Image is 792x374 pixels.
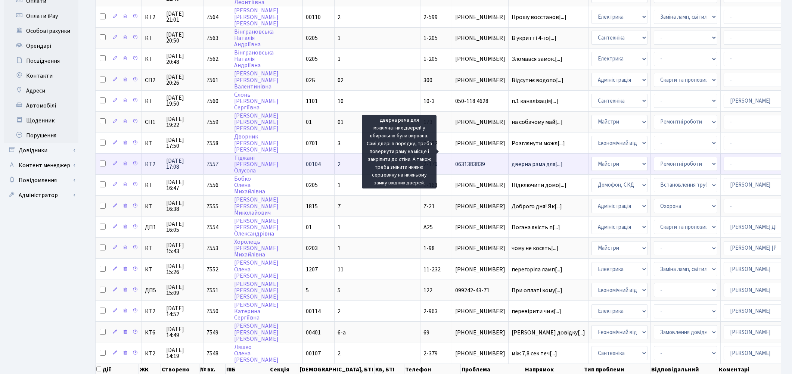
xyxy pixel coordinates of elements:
span: [DATE] 16:47 [166,179,200,191]
a: ВінграновськаНаталіяАндріївна [234,28,274,49]
span: 7564 [206,13,218,21]
span: 7553 [206,244,218,252]
a: Дворник[PERSON_NAME][PERSON_NAME] [234,133,279,154]
span: [DATE] 15:09 [166,284,200,296]
span: 1 [338,244,341,252]
a: Автомобілі [4,98,78,113]
span: [PERSON_NAME] довідку[...] [512,328,585,337]
a: БобкоОленаМихайлівна [234,175,265,196]
a: [PERSON_NAME][PERSON_NAME][PERSON_NAME] [234,112,279,133]
a: Орендарі [4,38,78,53]
span: [DATE] 20:50 [166,32,200,44]
span: 01 [338,118,344,126]
span: 00107 [306,349,321,358]
a: [PERSON_NAME][PERSON_NAME]Валентинівна [234,70,279,91]
span: 0205 [306,55,318,63]
span: 6-а [338,328,346,337]
span: 7563 [206,34,218,42]
span: [PHONE_NUMBER] [455,350,505,356]
span: КТ2 [145,308,160,314]
span: дверна рама для[...] [512,160,563,168]
span: [DATE] 21:01 [166,11,200,23]
span: 00104 [306,160,321,168]
span: 300 [423,76,432,84]
a: Тіджані[PERSON_NAME]Олусола [234,154,279,175]
a: [PERSON_NAME][PERSON_NAME][PERSON_NAME] [234,280,279,301]
span: КТ6 [145,330,160,336]
a: Щоденник [4,113,78,128]
a: [PERSON_NAME][PERSON_NAME]Миколайович [234,196,279,217]
a: [PERSON_NAME][PERSON_NAME][PERSON_NAME] [234,322,279,343]
span: [PHONE_NUMBER] [455,140,505,146]
span: КТ [145,245,160,251]
span: КТ [145,203,160,209]
a: Довідники [4,143,78,158]
span: КТ [145,56,160,62]
a: [PERSON_NAME]Олена[PERSON_NAME] [234,259,279,280]
span: Прошу восстанов[...] [512,13,566,21]
span: [DATE] 17:50 [166,137,200,149]
span: КТ2 [145,14,160,20]
span: [DATE] 15:26 [166,263,200,275]
span: 1101 [306,97,318,105]
span: на собачому май[...] [512,118,563,126]
span: 0631383839 [455,161,505,167]
span: 7550 [206,307,218,315]
span: 7562 [206,55,218,63]
span: 5 [306,286,309,294]
span: [DATE] 16:05 [166,221,200,233]
a: ЛяшкоОлена[PERSON_NAME] [234,343,279,364]
a: Оплати iPay [4,9,78,24]
span: [DATE] 14:49 [166,326,200,338]
span: ДП1 [145,224,160,230]
span: 1-205 [423,34,438,42]
span: 1-205 [423,55,438,63]
span: 7549 [206,328,218,337]
span: 1 [338,55,341,63]
span: 00110 [306,13,321,21]
a: Посвідчення [4,53,78,68]
a: [PERSON_NAME][PERSON_NAME]Олександрівна [234,217,279,238]
span: КТ [145,140,160,146]
span: 7561 [206,76,218,84]
span: 1815 [306,202,318,211]
span: 69 [423,328,429,337]
span: 7556 [206,181,218,189]
span: 1207 [306,265,318,274]
span: 0701 [306,139,318,147]
span: 7 [338,202,341,211]
span: КТ [145,35,160,41]
span: Розглянути можл[...] [512,139,565,147]
a: Особові рахунки [4,24,78,38]
span: 11-232 [423,265,441,274]
span: чому не косять[...] [512,244,559,252]
span: ДП5 [145,287,160,293]
a: Повідомлення [4,173,78,188]
span: п.1 каналізація[...] [512,97,558,105]
span: [DATE] 14:52 [166,305,200,317]
span: [DATE] 16:38 [166,200,200,212]
span: перегоріла ламп[...] [512,265,562,274]
span: 01 [306,223,312,231]
span: 2 [338,349,341,358]
span: [PHONE_NUMBER] [455,245,505,251]
span: 5 [338,286,341,294]
span: 7551 [206,286,218,294]
a: Адміністратор [4,188,78,203]
span: [PHONE_NUMBER] [455,56,505,62]
span: КТ2 [145,161,160,167]
span: 11 [338,265,344,274]
span: СП2 [145,77,160,83]
span: [DATE] 19:22 [166,116,200,128]
span: 2 [338,307,341,315]
span: [PHONE_NUMBER] [455,203,505,209]
span: 2-379 [423,349,438,358]
span: КТ2 [145,350,160,356]
span: 01 [306,118,312,126]
span: [PHONE_NUMBER] [455,224,505,230]
span: перевірити чи є[...] [512,307,561,315]
a: [PERSON_NAME]КатеринаСергіївна [234,301,279,322]
span: [DATE] 17:08 [166,158,200,170]
span: [PHONE_NUMBER] [455,330,505,336]
span: [DATE] 14:19 [166,347,200,359]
